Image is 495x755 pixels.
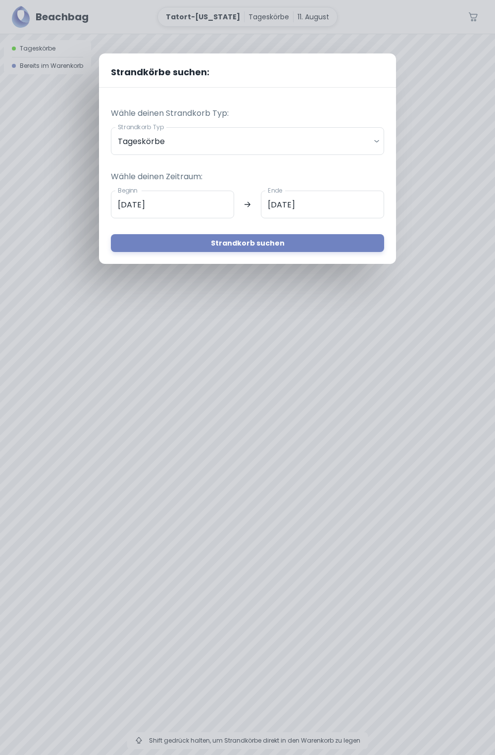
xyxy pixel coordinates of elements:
[261,191,384,218] input: dd.mm.yyyy
[111,234,384,252] button: Strandkorb suchen
[111,171,384,183] p: Wähle deinen Zeitraum:
[111,127,384,155] div: Tageskörbe
[111,107,384,119] p: Wähle deinen Strandkorb Typ:
[118,123,164,131] label: Strandkorb Typ
[111,191,234,218] input: dd.mm.yyyy
[118,186,138,195] label: Beginn
[99,53,396,88] h2: Strandkörbe suchen:
[268,186,282,195] label: Ende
